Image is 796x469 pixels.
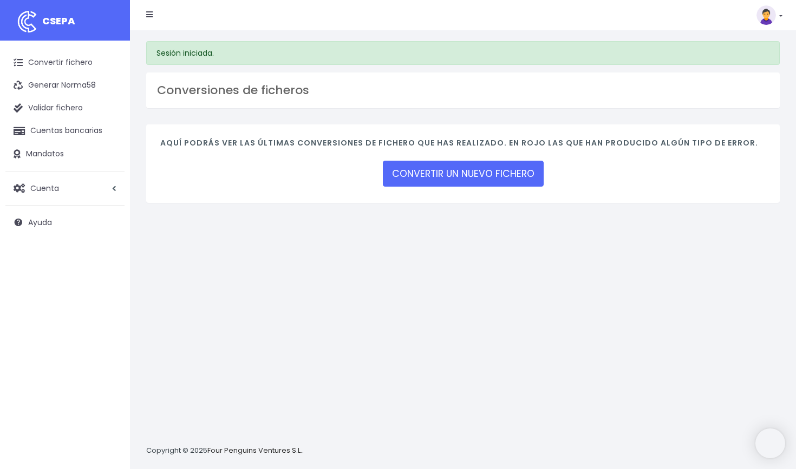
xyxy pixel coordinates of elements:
[5,143,125,166] a: Mandatos
[42,14,75,28] span: CSEPA
[5,211,125,234] a: Ayuda
[5,120,125,142] a: Cuentas bancarias
[207,445,302,455] a: Four Penguins Ventures S.L.
[756,5,776,25] img: profile
[5,51,125,74] a: Convertir fichero
[5,97,125,120] a: Validar fichero
[157,83,769,97] h3: Conversiones de ficheros
[146,445,304,457] p: Copyright © 2025 .
[383,161,544,187] a: CONVERTIR UN NUEVO FICHERO
[146,41,780,65] div: Sesión iniciada.
[14,8,41,35] img: logo
[28,217,52,228] span: Ayuda
[5,74,125,97] a: Generar Norma58
[160,138,766,153] h4: Aquí podrás ver las últimas conversiones de fichero que has realizado. En rojo las que han produc...
[5,177,125,200] a: Cuenta
[30,182,59,193] span: Cuenta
